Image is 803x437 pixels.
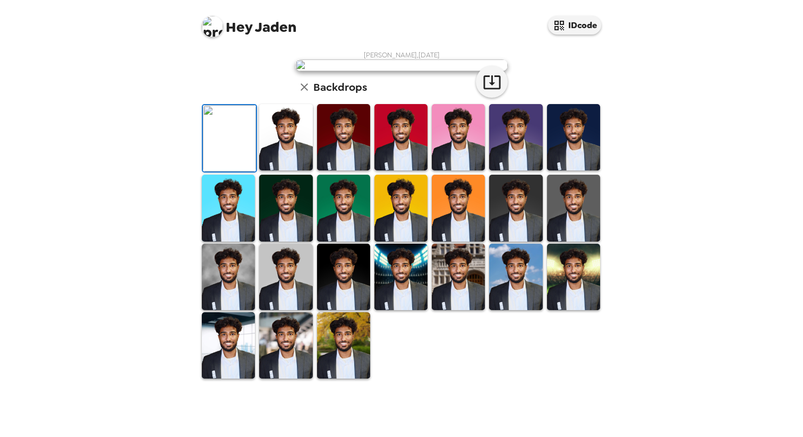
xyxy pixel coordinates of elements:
button: IDcode [548,16,601,35]
span: [PERSON_NAME] , [DATE] [364,50,440,59]
h6: Backdrops [313,79,367,96]
img: profile pic [202,16,223,37]
span: Hey [226,18,252,37]
img: Original [203,105,256,172]
span: Jaden [202,11,296,35]
img: user [295,59,508,71]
